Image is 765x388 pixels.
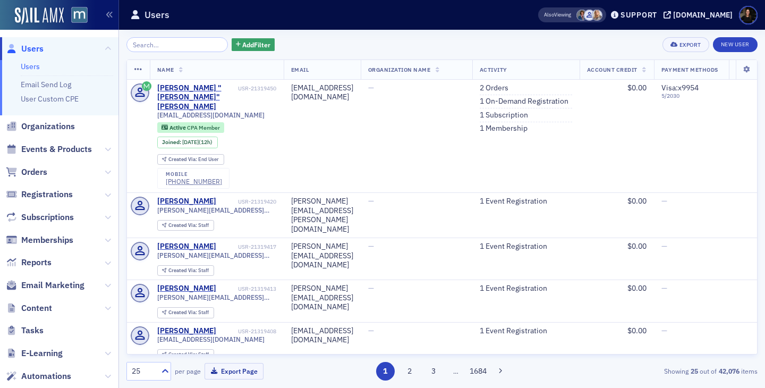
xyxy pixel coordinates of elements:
span: Email Marketing [21,280,84,291]
div: Active: Active: CPA Member [157,122,225,133]
span: $0.00 [627,196,647,206]
a: Email Marketing [6,280,84,291]
div: USR-21319417 [218,243,276,250]
a: User Custom CPE [21,94,79,104]
span: Viewing [544,11,571,19]
div: (12h) [182,139,212,146]
div: USR-21319408 [218,328,276,335]
div: Created Via: Staff [157,265,214,276]
span: Orders [21,166,47,178]
a: 1 Membership [480,124,528,133]
a: 1 Subscription [480,111,528,120]
span: Tasks [21,325,44,336]
div: USR-21319450 [238,85,276,92]
button: 1 [376,362,395,381]
a: Users [6,43,44,55]
span: $0.00 [627,241,647,251]
span: Chris Dougherty [576,10,588,21]
span: Created Via : [168,222,198,229]
a: Content [6,302,52,314]
span: Created Via : [168,156,198,163]
span: Subscriptions [21,212,74,223]
h1: Users [144,9,169,21]
a: Automations [6,370,71,382]
a: [PERSON_NAME] [157,326,216,336]
a: [PERSON_NAME] "[PERSON_NAME]" [PERSON_NAME] [157,83,236,112]
label: per page [175,366,201,376]
span: [EMAIL_ADDRESS][DOMAIN_NAME] [157,335,265,343]
a: 2 Orders [480,83,508,93]
span: Created Via : [168,267,198,274]
span: Created Via : [168,351,198,358]
span: Email [291,66,309,73]
span: — [368,283,374,293]
span: Visa : x9954 [661,83,699,92]
span: $0.00 [627,83,647,92]
span: Joined : [162,139,182,146]
div: Created Via: Staff [157,220,214,231]
span: Created Via : [168,309,198,316]
div: Staff [168,268,209,274]
div: Export [679,42,701,48]
div: Staff [168,352,209,358]
strong: 25 [688,366,700,376]
a: [PERSON_NAME] [157,197,216,206]
span: — [661,196,667,206]
a: Memberships [6,234,73,246]
button: AddFilter [232,38,275,52]
div: [PERSON_NAME][EMAIL_ADDRESS][PERSON_NAME][DOMAIN_NAME] [291,197,353,234]
div: [PERSON_NAME] [157,284,216,293]
span: — [368,196,374,206]
span: [DATE] [182,138,199,146]
div: 25 [132,366,155,377]
a: Reports [6,257,52,268]
a: View Homepage [64,7,88,25]
input: Search… [126,37,228,52]
div: End User [168,157,219,163]
a: Subscriptions [6,212,74,223]
a: 1 On-Demand Registration [480,97,568,106]
strong: 42,076 [717,366,741,376]
span: $0.00 [627,326,647,335]
span: Registrations [21,189,73,200]
span: Active [169,124,187,131]
div: Also [544,11,554,18]
div: Created Via: End User [157,154,224,165]
div: USR-21319413 [218,285,276,292]
a: [PHONE_NUMBER] [166,178,222,185]
div: Staff [168,310,209,316]
a: Users [21,62,40,71]
div: Created Via: Staff [157,349,214,360]
button: Export [662,37,709,52]
span: $0.00 [627,283,647,293]
span: Users [21,43,44,55]
a: Orders [6,166,47,178]
div: Support [620,10,657,20]
span: Automations [21,370,71,382]
a: 1 Event Registration [480,242,547,251]
div: [DOMAIN_NAME] [673,10,733,20]
span: Payment Methods [661,66,718,73]
span: Organization Name [368,66,431,73]
a: Organizations [6,121,75,132]
a: SailAMX [15,7,64,24]
div: Showing out of items [555,366,758,376]
div: [PERSON_NAME][EMAIL_ADDRESS][DOMAIN_NAME] [291,242,353,270]
span: Justin Chase [584,10,595,21]
div: [EMAIL_ADDRESS][DOMAIN_NAME] [291,83,353,102]
a: [PERSON_NAME] [157,242,216,251]
span: [EMAIL_ADDRESS][DOMAIN_NAME] [157,111,265,119]
a: Tasks [6,325,44,336]
a: New User [713,37,758,52]
div: USR-21319420 [218,198,276,205]
a: 1 Event Registration [480,197,547,206]
span: Reports [21,257,52,268]
a: 1 Event Registration [480,326,547,336]
span: Add Filter [242,40,270,49]
span: CPA Member [187,124,220,131]
span: — [368,326,374,335]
